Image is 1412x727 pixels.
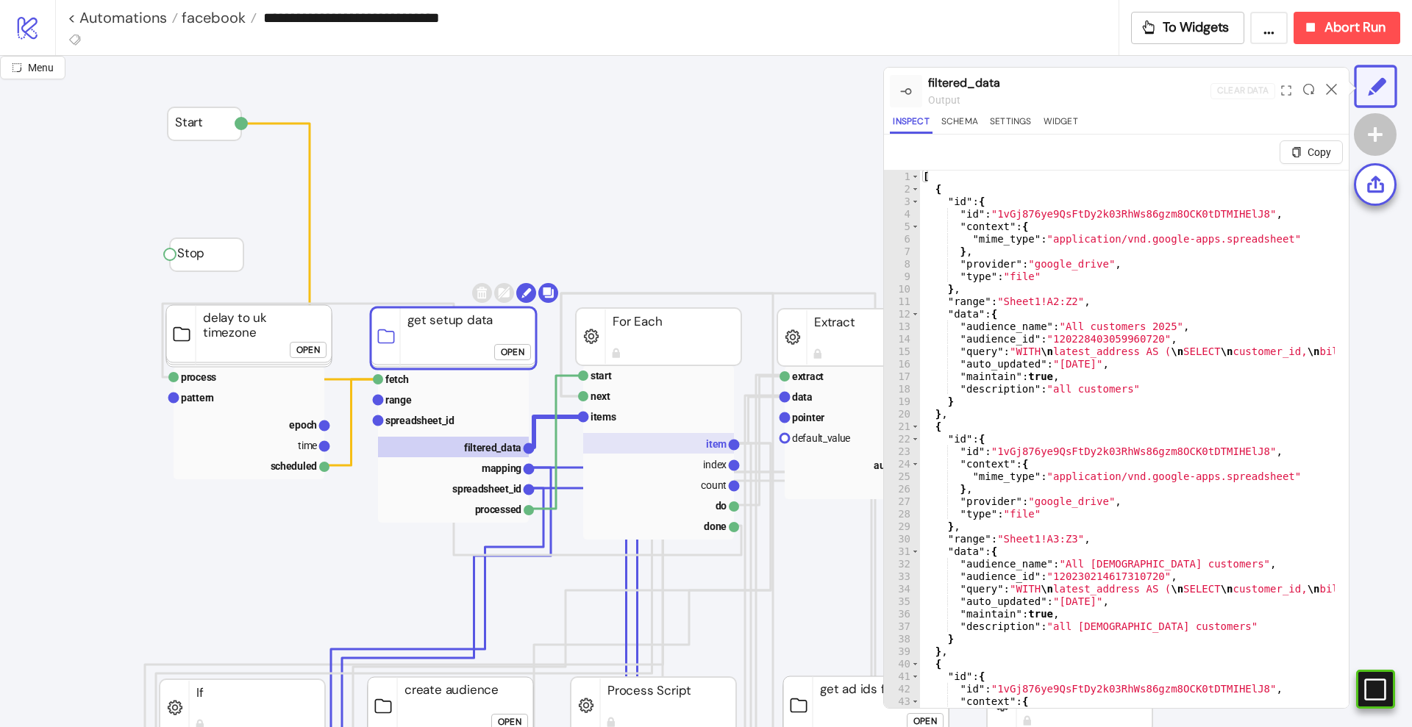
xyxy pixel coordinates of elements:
[911,308,919,320] span: Toggle code folding, rows 12 through 19
[874,459,928,471] text: audience_id
[884,483,920,495] div: 26
[884,345,920,358] div: 15
[884,358,920,370] div: 16
[1281,85,1291,96] span: expand
[884,570,920,583] div: 33
[290,342,327,358] button: Open
[884,296,920,308] div: 11
[792,432,850,444] text: default_value
[884,183,920,196] div: 2
[884,608,920,620] div: 36
[12,62,22,73] span: radius-bottomright
[1250,12,1288,44] button: ...
[911,221,919,233] span: Toggle code folding, rows 5 through 7
[706,438,727,450] text: item
[884,283,920,296] div: 10
[884,258,920,271] div: 8
[911,183,919,196] span: Toggle code folding, rows 2 through 20
[178,8,246,27] span: facebook
[911,458,919,470] span: Toggle code folding, rows 24 through 26
[792,412,824,423] text: pointer
[591,390,610,402] text: next
[911,670,919,683] span: Toggle code folding, rows 41 through 48
[884,533,920,545] div: 30
[1291,147,1302,157] span: copy
[884,595,920,608] div: 35
[911,545,919,558] span: Toggle code folding, rows 31 through 38
[911,196,919,208] span: Toggle code folding, rows 3 through 10
[181,392,214,404] text: pattern
[884,208,920,221] div: 4
[884,171,920,183] div: 1
[385,394,412,406] text: range
[1131,12,1245,44] button: To Widgets
[987,114,1035,134] button: Settings
[911,695,919,708] span: Toggle code folding, rows 43 through 45
[884,395,920,408] div: 19
[884,246,920,258] div: 7
[884,558,920,570] div: 32
[884,271,920,283] div: 9
[68,10,178,25] a: < Automations
[792,370,824,382] text: extract
[482,462,521,474] text: mapping
[911,171,919,183] span: Toggle code folding, rows 1 through 135
[884,620,920,633] div: 37
[884,683,920,695] div: 42
[792,391,813,403] text: data
[884,695,920,708] div: 43
[884,495,920,508] div: 27
[298,440,317,451] text: time
[884,583,920,595] div: 34
[884,458,920,470] div: 24
[296,342,320,359] div: Open
[28,62,54,74] span: Menu
[928,92,1210,108] div: output
[884,383,920,395] div: 18
[464,442,521,454] text: filtered_data
[884,196,920,208] div: 3
[884,370,920,383] div: 17
[884,520,920,533] div: 29
[385,415,454,426] text: spreadsheet_id
[884,333,920,345] div: 14
[884,470,920,483] div: 25
[890,114,932,134] button: Inspect
[884,545,920,558] div: 31
[884,408,920,420] div: 20
[1294,12,1400,44] button: Abort Run
[911,658,919,670] span: Toggle code folding, rows 40 through 58
[591,411,616,423] text: items
[178,10,257,25] a: facebook
[911,420,919,433] span: Toggle code folding, rows 21 through 39
[884,670,920,683] div: 41
[884,633,920,645] div: 38
[289,419,317,431] text: epoch
[884,708,920,720] div: 44
[884,658,920,670] div: 40
[884,320,920,333] div: 13
[911,433,919,445] span: Toggle code folding, rows 22 through 29
[703,459,727,470] text: index
[1280,140,1343,164] button: Copy
[494,344,531,360] button: Open
[452,483,521,495] text: spreadsheet_id
[1324,19,1386,36] span: Abort Run
[884,420,920,433] div: 21
[884,221,920,233] div: 5
[1163,19,1230,36] span: To Widgets
[884,433,920,445] div: 22
[1041,114,1081,134] button: Widget
[181,371,216,383] text: process
[884,233,920,246] div: 6
[884,445,920,458] div: 23
[385,373,409,385] text: fetch
[928,74,1210,92] div: filtered_data
[591,370,612,382] text: start
[884,508,920,520] div: 28
[884,645,920,658] div: 39
[1308,146,1331,158] span: Copy
[884,308,920,320] div: 12
[701,479,727,491] text: count
[938,114,981,134] button: Schema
